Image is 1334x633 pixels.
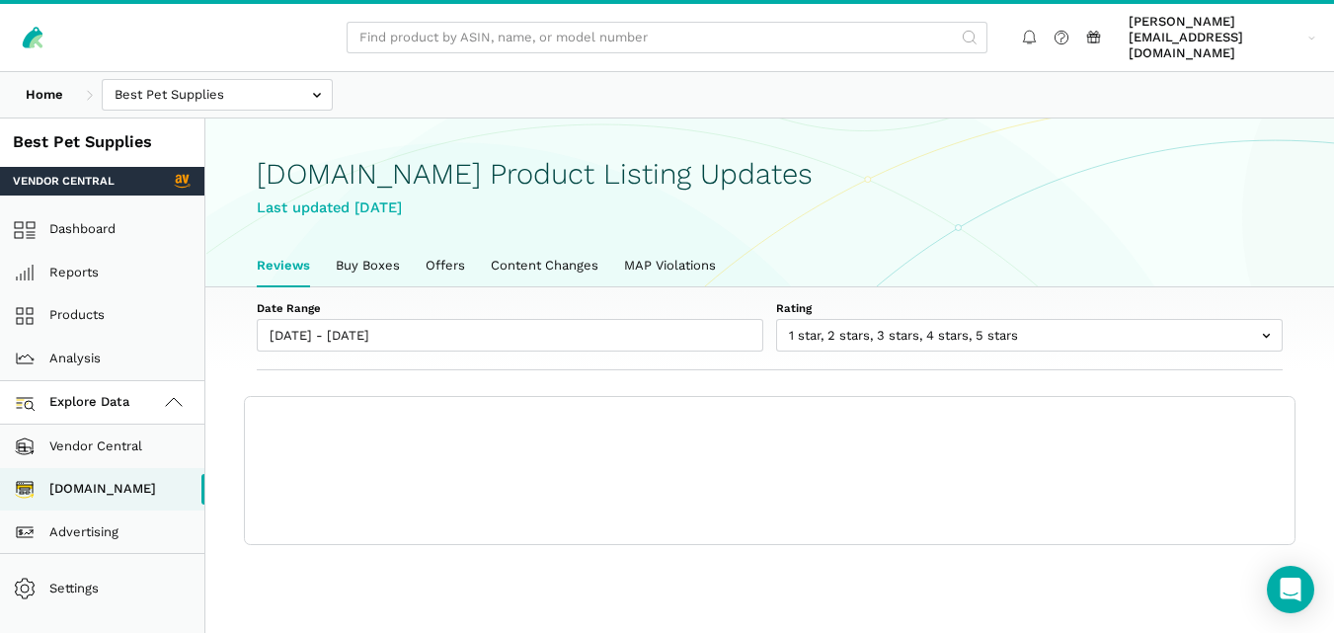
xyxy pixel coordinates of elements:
h1: [DOMAIN_NAME] Product Listing Updates [257,158,1283,191]
a: MAP Violations [611,245,729,286]
span: Explore Data [20,391,130,415]
span: Vendor Central [13,173,115,189]
a: Reviews [244,245,323,286]
input: Find product by ASIN, name, or model number [347,22,987,54]
div: Open Intercom Messenger [1267,566,1314,613]
div: Best Pet Supplies [13,131,192,154]
a: Content Changes [478,245,611,286]
label: Rating [776,300,1283,316]
a: Offers [413,245,478,286]
a: [PERSON_NAME][EMAIL_ADDRESS][DOMAIN_NAME] [1123,11,1322,65]
span: [PERSON_NAME][EMAIL_ADDRESS][DOMAIN_NAME] [1129,14,1301,62]
input: Best Pet Supplies [102,79,333,112]
a: Buy Boxes [323,245,413,286]
label: Date Range [257,300,763,316]
input: 1 star, 2 stars, 3 stars, 4 stars, 5 stars [776,319,1283,352]
a: Home [13,79,76,112]
div: Last updated [DATE] [257,197,1283,219]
